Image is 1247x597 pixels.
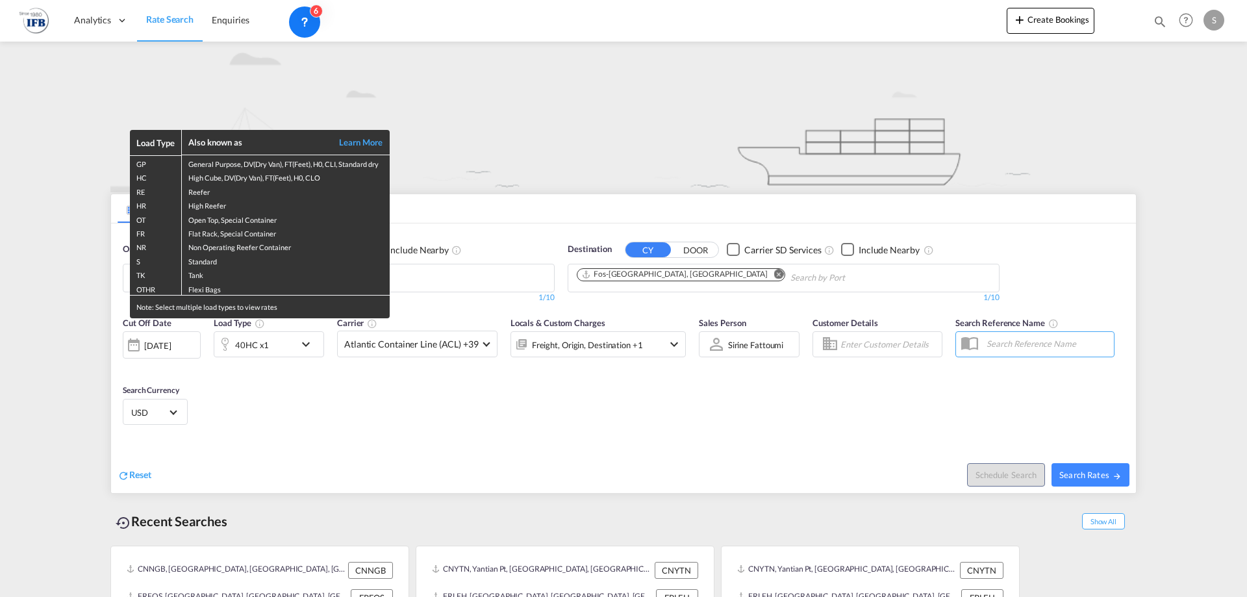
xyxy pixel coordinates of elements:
td: NR [130,239,182,253]
td: HC [130,170,182,183]
td: S [130,253,182,267]
th: Load Type [130,130,182,155]
td: Flat Rack, Special Container [182,225,390,239]
a: Learn More [325,136,383,148]
td: Open Top, Special Container [182,212,390,225]
td: Non Operating Reefer Container [182,239,390,253]
td: Tank [182,267,390,281]
td: GP [130,155,182,170]
td: FR [130,225,182,239]
td: Flexi Bags [182,281,390,296]
td: TK [130,267,182,281]
td: General Purpose, DV(Dry Van), FT(Feet), H0, CLI, Standard dry [182,155,390,170]
td: High Cube, DV(Dry Van), FT(Feet), H0, CLO [182,170,390,183]
td: HR [130,197,182,211]
td: High Reefer [182,197,390,211]
div: Also known as [188,136,325,148]
td: OT [130,212,182,225]
td: Reefer [182,184,390,197]
td: Standard [182,253,390,267]
td: OTHR [130,281,182,296]
td: RE [130,184,182,197]
div: Note: Select multiple load types to view rates [130,296,390,318]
